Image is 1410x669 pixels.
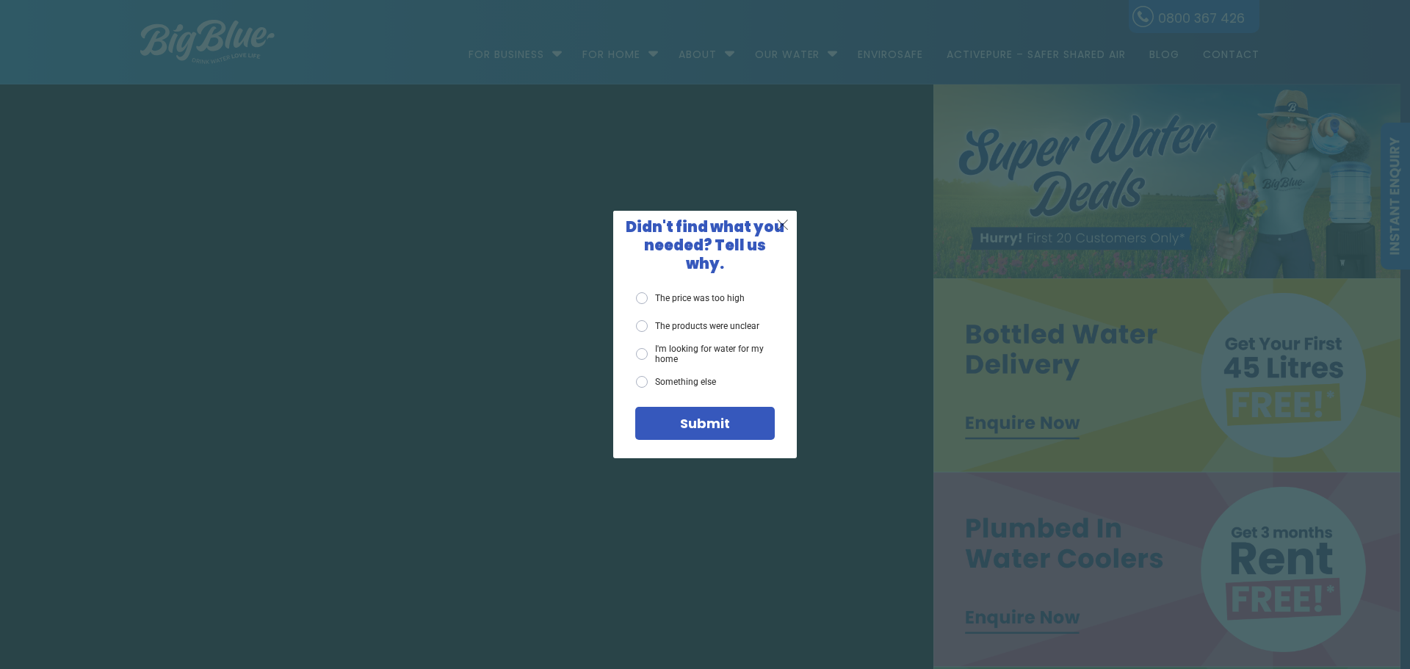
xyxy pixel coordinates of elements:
[636,376,716,388] label: Something else
[636,292,745,304] label: The price was too high
[680,414,730,433] span: Submit
[626,217,784,274] span: Didn't find what you needed? Tell us why.
[636,320,759,332] label: The products were unclear
[636,344,775,365] label: I'm looking for water for my home
[776,215,789,234] span: X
